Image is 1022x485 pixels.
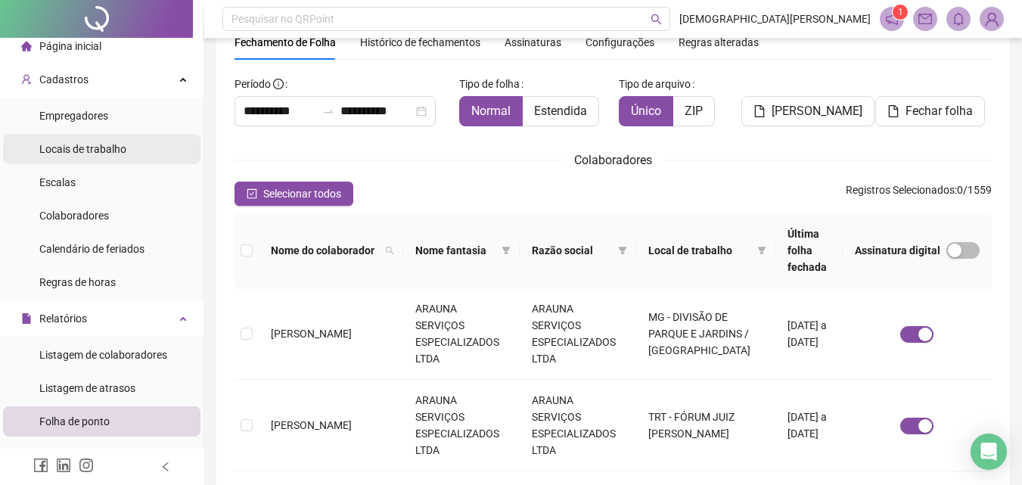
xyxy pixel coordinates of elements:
[775,380,843,471] td: [DATE] a [DATE]
[532,242,612,259] span: Razão social
[971,434,1007,470] div: Open Intercom Messenger
[918,12,932,26] span: mail
[648,242,751,259] span: Local de trabalho
[39,110,108,122] span: Empregadores
[39,312,87,325] span: Relatórios
[39,415,110,427] span: Folha de ponto
[906,102,973,120] span: Fechar folha
[631,104,661,118] span: Único
[618,246,627,255] span: filter
[403,380,520,471] td: ARAUNA SERVIÇOS ESPECIALIZADOS LTDA
[21,74,32,85] span: user-add
[741,96,874,126] button: [PERSON_NAME]
[39,40,101,52] span: Página inicial
[415,242,495,259] span: Nome fantasia
[846,184,955,196] span: Registros Selecionados
[520,380,636,471] td: ARAUNA SERVIÇOS ESPECIALIZADOS LTDA
[271,328,352,340] span: [PERSON_NAME]
[39,143,126,155] span: Locais de trabalho
[636,380,775,471] td: TRT - FÓRUM JUIZ [PERSON_NAME]
[471,104,511,118] span: Normal
[263,185,341,202] span: Selecionar todos
[775,288,843,380] td: [DATE] a [DATE]
[846,182,992,206] span: : 0 / 1559
[235,78,271,90] span: Período
[273,79,284,89] span: info-circle
[235,36,336,48] span: Fechamento de Folha
[505,37,561,48] span: Assinaturas
[403,288,520,380] td: ARAUNA SERVIÇOS ESPECIALIZADOS LTDA
[885,12,899,26] span: notification
[271,242,379,259] span: Nome do colaborador
[271,419,352,431] span: [PERSON_NAME]
[247,188,257,199] span: check-square
[898,7,903,17] span: 1
[520,288,636,380] td: ARAUNA SERVIÇOS ESPECIALIZADOS LTDA
[33,458,48,473] span: facebook
[39,210,109,222] span: Colaboradores
[887,105,899,117] span: file
[619,76,691,92] span: Tipo de arquivo
[21,41,32,51] span: home
[685,104,703,118] span: ZIP
[360,36,480,48] span: Histórico de fechamentos
[753,105,766,117] span: file
[679,37,759,48] span: Regras alteradas
[775,213,843,288] th: Última folha fechada
[382,239,397,262] span: search
[636,288,775,380] td: MG - DIVISÃO DE PARQUE E JARDINS / [GEOGRAPHIC_DATA]
[21,313,32,324] span: file
[39,276,116,288] span: Regras de horas
[772,102,862,120] span: [PERSON_NAME]
[322,105,334,117] span: to
[586,37,654,48] span: Configurações
[502,246,511,255] span: filter
[160,462,171,472] span: left
[39,349,167,361] span: Listagem de colaboradores
[754,239,769,262] span: filter
[39,176,76,188] span: Escalas
[757,246,766,255] span: filter
[875,96,985,126] button: Fechar folha
[39,73,89,85] span: Cadastros
[893,5,908,20] sup: 1
[574,153,652,167] span: Colaboradores
[39,243,144,255] span: Calendário de feriados
[56,458,71,473] span: linkedin
[952,12,965,26] span: bell
[534,104,587,118] span: Estendida
[679,11,871,27] span: [DEMOGRAPHIC_DATA][PERSON_NAME]
[235,182,353,206] button: Selecionar todos
[385,246,394,255] span: search
[499,239,514,262] span: filter
[459,76,520,92] span: Tipo de folha
[39,382,135,394] span: Listagem de atrasos
[980,8,1003,30] img: 69351
[322,105,334,117] span: swap-right
[79,458,94,473] span: instagram
[855,242,940,259] span: Assinatura digital
[651,14,662,25] span: search
[615,239,630,262] span: filter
